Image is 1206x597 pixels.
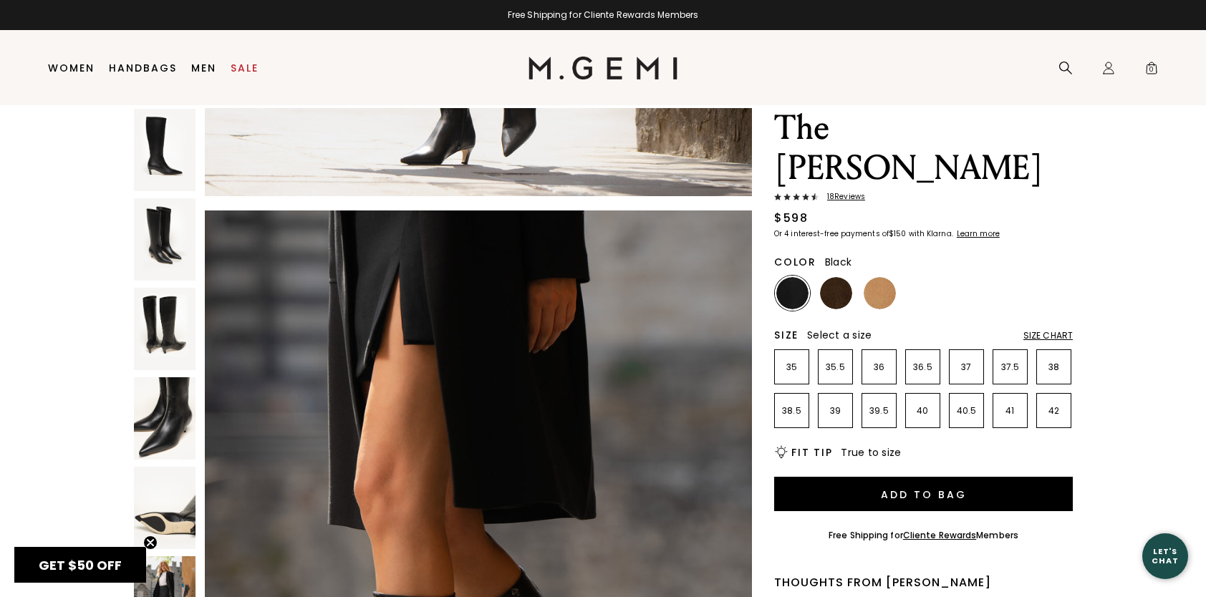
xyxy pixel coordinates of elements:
[774,210,808,227] div: $598
[819,193,865,201] span: 18 Review s
[774,256,816,268] h2: Color
[134,467,196,549] img: The Tina
[774,193,1073,204] a: 18Reviews
[807,328,872,342] span: Select a size
[109,62,177,74] a: Handbags
[1037,405,1071,417] p: 42
[776,277,809,309] img: Black
[775,361,809,373] p: 35
[1142,547,1188,565] div: Let's Chat
[993,361,1027,373] p: 37.5
[48,62,95,74] a: Women
[1023,330,1073,341] div: Size Chart
[529,57,678,79] img: M.Gemi
[955,230,1000,238] a: Learn more
[903,529,977,541] a: Cliente Rewards
[825,255,852,269] span: Black
[1144,64,1159,78] span: 0
[774,228,889,239] klarna-placement-style-body: Or 4 interest-free payments of
[134,109,196,191] img: The Tina
[819,405,852,417] p: 39
[906,361,940,373] p: 36.5
[791,447,832,458] h2: Fit Tip
[993,405,1027,417] p: 41
[191,62,216,74] a: Men
[906,405,940,417] p: 40
[774,329,799,341] h2: Size
[820,277,852,309] img: Chocolate
[775,405,809,417] p: 38.5
[909,228,955,239] klarna-placement-style-body: with Klarna
[14,547,146,583] div: GET $50 OFFClose teaser
[950,361,983,373] p: 37
[864,277,896,309] img: Biscuit
[841,445,901,460] span: True to size
[862,361,896,373] p: 36
[829,530,1018,541] div: Free Shipping for Members
[957,228,1000,239] klarna-placement-style-cta: Learn more
[774,108,1073,188] h1: The [PERSON_NAME]
[862,405,896,417] p: 39.5
[1037,361,1071,373] p: 38
[950,405,983,417] p: 40.5
[889,228,906,239] klarna-placement-style-amount: $150
[231,62,259,74] a: Sale
[134,377,196,460] img: The Tina
[774,477,1073,511] button: Add to Bag
[143,535,158,550] button: Close teaser
[39,556,122,574] span: GET $50 OFF
[819,361,852,373] p: 35.5
[134,198,196,281] img: The Tina
[774,574,1073,591] div: Thoughts from [PERSON_NAME]
[134,288,196,370] img: The Tina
